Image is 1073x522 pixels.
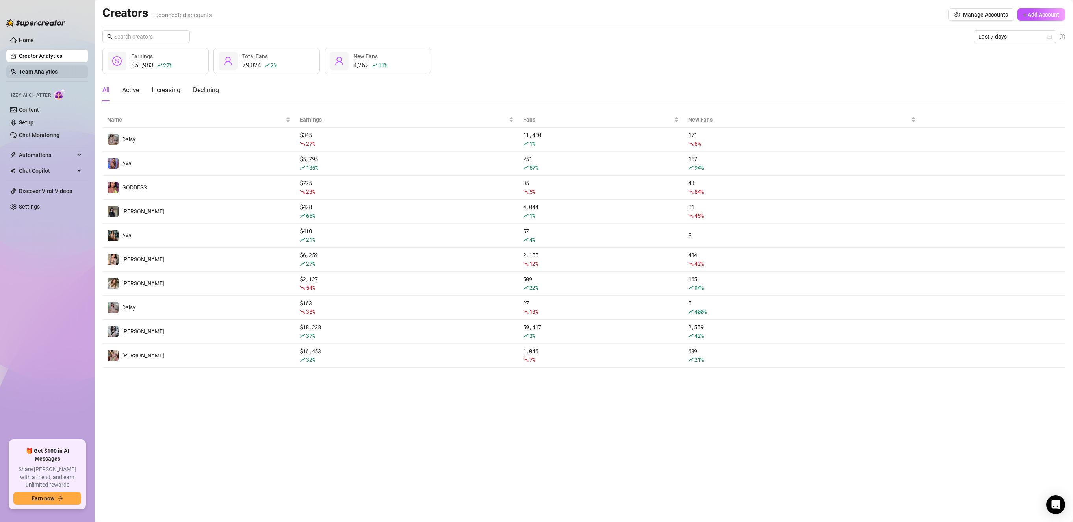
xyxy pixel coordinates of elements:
[1023,11,1059,18] span: + Add Account
[242,61,277,70] div: 79,024
[523,347,679,364] div: 1,046
[108,182,119,193] img: GODDESS
[523,299,679,316] div: 27
[300,347,514,364] div: $ 16,453
[523,285,529,291] span: rise
[523,179,679,196] div: 35
[523,323,679,340] div: 59,417
[523,333,529,339] span: rise
[378,61,387,69] span: 11 %
[306,308,315,315] span: 38 %
[122,304,136,311] span: Daisy
[108,326,119,337] img: Sadie
[529,356,535,363] span: 7 %
[11,92,51,99] span: Izzy AI Chatter
[694,308,707,315] span: 400 %
[223,56,233,66] span: user
[694,260,704,267] span: 42 %
[102,6,212,20] h2: Creators
[300,333,305,339] span: rise
[529,140,535,147] span: 1 %
[300,203,514,220] div: $ 428
[300,189,305,194] span: fall
[523,227,679,244] div: 57
[1047,34,1052,39] span: calendar
[19,119,33,126] a: Setup
[523,275,679,292] div: 509
[131,53,153,59] span: Earnings
[122,85,139,95] div: Active
[108,302,119,313] img: Daisy
[54,89,66,100] img: AI Chatter
[13,466,81,489] span: Share [PERSON_NAME] with a friend, and earn unlimited rewards
[122,328,164,335] span: [PERSON_NAME]
[271,61,277,69] span: 2 %
[948,8,1014,21] button: Manage Accounts
[108,134,119,145] img: Daisy
[353,53,378,59] span: New Fans
[529,260,538,267] span: 12 %
[295,112,518,128] th: Earnings
[306,164,318,171] span: 135 %
[529,284,538,291] span: 22 %
[108,230,119,241] img: Ava
[300,179,514,196] div: $ 775
[19,50,82,62] a: Creator Analytics
[1060,34,1065,39] span: info-circle
[108,350,119,361] img: Anna
[242,53,268,59] span: Total Fans
[688,115,910,124] span: New Fans
[122,160,132,167] span: Ava
[300,299,514,316] div: $ 163
[694,164,704,171] span: 94 %
[300,261,305,267] span: rise
[107,34,113,39] span: search
[306,332,315,339] span: 37 %
[264,63,270,68] span: rise
[58,496,63,501] span: arrow-right
[108,158,119,169] img: Ava
[523,155,679,172] div: 251
[688,213,694,218] span: fall
[300,285,305,291] span: fall
[19,132,59,138] a: Chat Monitoring
[108,206,119,217] img: Anna
[6,19,65,27] img: logo-BBDzfeDw.svg
[688,261,694,267] span: fall
[300,165,305,170] span: rise
[306,356,315,363] span: 32 %
[19,149,75,161] span: Automations
[300,131,514,148] div: $ 345
[13,447,81,463] span: 🎁 Get $100 in AI Messages
[688,179,916,196] div: 43
[300,115,507,124] span: Earnings
[306,236,315,243] span: 21 %
[694,284,704,291] span: 94 %
[523,189,529,194] span: fall
[523,251,679,268] div: 2,188
[122,256,164,263] span: [PERSON_NAME]
[32,495,54,502] span: Earn now
[688,357,694,363] span: rise
[193,85,219,95] div: Declining
[688,231,916,240] div: 8
[523,357,529,363] span: fall
[523,213,529,218] span: rise
[300,357,305,363] span: rise
[122,280,164,287] span: [PERSON_NAME]
[1017,8,1065,21] button: + Add Account
[523,131,679,148] div: 11,450
[523,309,529,315] span: fall
[372,63,377,68] span: rise
[300,237,305,242] span: rise
[306,260,315,267] span: 27 %
[306,188,315,195] span: 23 %
[518,112,683,128] th: Fans
[19,68,58,75] a: Team Analytics
[300,309,305,315] span: fall
[963,11,1008,18] span: Manage Accounts
[306,212,315,219] span: 65 %
[122,352,164,359] span: [PERSON_NAME]
[529,332,535,339] span: 3 %
[122,208,164,215] span: [PERSON_NAME]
